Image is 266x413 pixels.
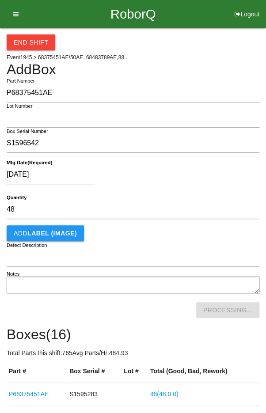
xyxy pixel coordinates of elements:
th: Box Serial # [67,360,122,383]
input: Required [7,200,259,219]
input: Required [7,134,259,153]
label: Defect Description [7,242,47,249]
label: Part Number [7,77,34,85]
p: Total Parts this shift: 765 Avg Parts/Hr: 484.93 [7,349,259,358]
button: AddLABEL (IMAGE) [7,225,84,241]
th: Total (Good, Bad, Rework) [148,360,259,383]
button: End Shift [7,34,55,50]
th: Part # [7,360,67,383]
label: Lot Number [7,102,33,110]
a: 48(48,0,0) [150,390,179,398]
b: LABEL (IMAGE) [27,230,77,237]
label: Box Serial Number [7,128,48,135]
th: Lot # [122,360,148,383]
a: P68375451AE [9,390,49,398]
input: Required [7,83,259,102]
td: S1595283 [67,383,122,406]
b: Quantity [7,195,27,201]
h4: Boxes ( 16 ) [7,327,259,342]
input: Pick a Date [7,165,95,184]
label: Notes [7,270,19,278]
b: Mfg Date (Required) [7,160,52,166]
span: Event 1945 > 68375451AE/50AE, 68483789AE,88... [7,54,129,61]
h4: Add Box [7,62,259,77]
